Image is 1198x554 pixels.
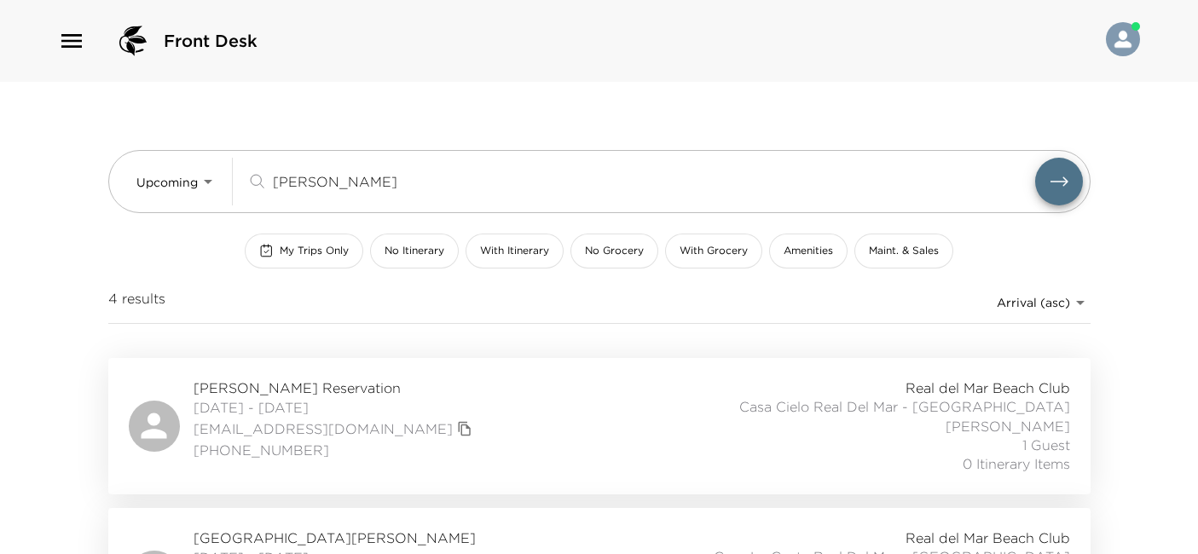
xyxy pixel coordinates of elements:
[665,234,762,268] button: With Grocery
[113,20,153,61] img: logo
[480,244,549,258] span: With Itinerary
[453,417,477,441] button: copy primary member email
[466,234,564,268] button: With Itinerary
[869,244,939,258] span: Maint. & Sales
[194,441,477,459] span: [PHONE_NUMBER]
[784,244,833,258] span: Amenities
[136,175,198,190] span: Upcoming
[946,417,1070,436] span: [PERSON_NAME]
[906,528,1070,547] span: Real del Mar Beach Club
[906,378,1070,397] span: Real del Mar Beach Club
[194,398,477,417] span: [DATE] - [DATE]
[108,289,165,316] span: 4 results
[108,358,1091,494] a: [PERSON_NAME] Reservation[DATE] - [DATE][EMAIL_ADDRESS][DOMAIN_NAME]copy primary member email[PHO...
[273,171,1035,191] input: Search by traveler, residence, or concierge
[194,419,453,438] a: [EMAIL_ADDRESS][DOMAIN_NAME]
[680,244,748,258] span: With Grocery
[245,234,363,268] button: My Trips Only
[739,397,1070,416] span: Casa Cielo Real Del Mar - [GEOGRAPHIC_DATA]
[854,234,953,268] button: Maint. & Sales
[585,244,644,258] span: No Grocery
[194,378,477,397] span: [PERSON_NAME] Reservation
[385,244,444,258] span: No Itinerary
[1106,22,1140,56] img: User
[370,234,459,268] button: No Itinerary
[769,234,848,268] button: Amenities
[194,528,601,547] span: [GEOGRAPHIC_DATA][PERSON_NAME]
[963,454,1070,473] span: 0 Itinerary Items
[280,244,349,258] span: My Trips Only
[997,295,1070,310] span: Arrival (asc)
[570,234,658,268] button: No Grocery
[1022,436,1070,454] span: 1 Guest
[164,29,258,53] span: Front Desk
